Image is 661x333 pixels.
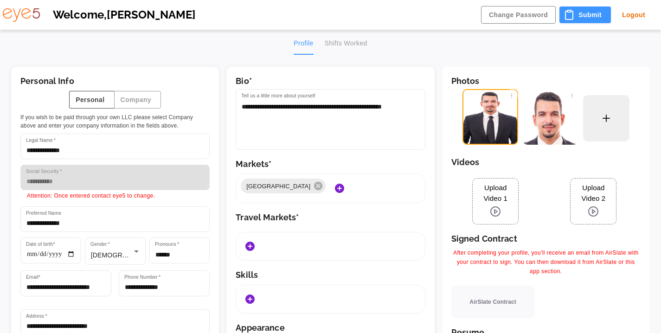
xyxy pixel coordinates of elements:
[241,237,259,256] button: Add Markets
[3,8,40,22] img: eye5
[241,179,326,193] div: [GEOGRAPHIC_DATA]
[575,183,611,204] span: Upload Video 2
[451,76,641,86] h6: Photos
[565,89,578,102] button: Options
[85,238,145,264] div: [DEMOGRAPHIC_DATA]
[26,241,55,248] label: Date of birth*
[155,241,179,248] label: Pronouns
[469,298,516,306] span: AirSlate Contract
[20,91,210,109] div: outlined button group
[236,323,425,333] h6: Appearance
[27,192,155,199] span: Attention: Once entered contact eye5 to change.
[26,168,62,175] label: Social Security
[481,6,556,24] button: Change Password
[241,92,315,99] label: Tell us a little more about yourself
[505,89,518,102] button: Options
[615,6,653,24] button: Logout
[236,270,425,280] h6: Skills
[462,89,518,145] img: CeeProofsEdits_9.jpg
[523,89,578,145] img: cropped-image-1752605234299.jpg
[451,249,641,276] span: After completing your profile, you'll receive an email from AirSlate with your contract to sign. ...
[451,234,641,244] h6: Signed Contract
[294,32,313,55] button: Profile
[26,274,40,281] label: Email*
[236,212,425,223] h6: Travel Markets*
[53,8,468,22] h5: Welcome, [PERSON_NAME]
[26,313,47,320] label: Address
[20,76,210,86] h6: Personal Info
[236,159,425,169] h6: Markets*
[559,6,611,24] button: Submit
[451,157,641,167] h6: Videos
[90,241,110,248] label: Gender
[241,290,259,308] button: Add Skills
[26,137,56,144] label: Legal Name
[114,91,161,109] button: Company
[124,274,160,281] label: Phone Number
[69,91,114,109] button: Personal
[330,179,349,198] button: Add Markets
[20,113,210,130] span: If you wish to be paid through your own LLC please select Company above and enter your company in...
[26,210,61,217] label: Preferred Name
[241,182,316,191] span: [GEOGRAPHIC_DATA]
[477,183,513,204] span: Upload Video 1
